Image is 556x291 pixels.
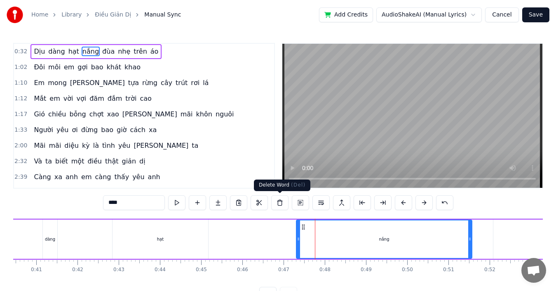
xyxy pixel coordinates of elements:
button: Cancel [485,7,518,22]
span: dị [138,156,146,166]
span: Càng [33,172,52,182]
div: 0:51 [443,267,454,273]
span: biết [54,156,69,166]
div: 0:48 [319,267,331,273]
span: hạt [68,47,80,56]
span: Em [33,78,45,88]
span: lá [202,78,209,88]
span: Và [33,156,43,166]
span: 1:02 [14,63,27,71]
span: chiều [47,109,67,119]
a: Library [61,11,82,19]
span: Dịu [33,47,46,56]
span: em [63,62,75,72]
div: 0:47 [278,267,289,273]
div: dàng [45,236,55,242]
span: mong [47,78,68,88]
span: điều [87,156,103,166]
span: rừng [141,78,158,88]
span: rơi [190,78,200,88]
span: một [70,156,85,166]
span: diệu [63,141,80,150]
span: đắm [107,94,123,103]
span: 2:00 [14,142,27,150]
span: cách [129,125,146,135]
span: nắng [82,47,100,56]
span: anh [147,172,161,182]
span: Mắt [33,94,47,103]
div: 0:42 [72,267,83,273]
span: [PERSON_NAME] [122,109,178,119]
span: anh [65,172,79,182]
span: xao [106,109,120,119]
img: youka [7,7,23,23]
span: chợt [89,109,105,119]
div: nắng [379,236,389,242]
span: 1:12 [14,95,27,103]
span: Manual Sync [144,11,181,19]
span: Mãi [33,141,46,150]
span: vợi [75,94,87,103]
span: cao [139,94,152,103]
span: Gió [33,109,46,119]
span: trên [133,47,148,56]
span: đùa [101,47,115,56]
span: nguôi [215,109,235,119]
span: yêu [117,141,131,150]
span: đừng [80,125,99,135]
span: 1:33 [14,126,27,134]
span: bỗng [68,109,87,119]
span: đăm [89,94,105,103]
span: ta [45,156,53,166]
span: giờ [116,125,127,135]
span: là [92,141,100,150]
span: trút [175,78,188,88]
span: thật [104,156,120,166]
span: bao [100,125,114,135]
span: môi [47,62,61,72]
span: yêu [131,172,145,182]
span: em [49,94,61,103]
span: khôn [195,109,213,119]
span: cây [160,78,173,88]
span: 0:32 [14,47,27,56]
span: kỳ [81,141,91,150]
span: xa [54,172,63,182]
span: tựa [127,78,140,88]
div: hạt [157,236,164,242]
button: Save [522,7,549,22]
a: Điều Giản Dị [95,11,131,19]
span: [PERSON_NAME] [133,141,189,150]
span: ơi [71,125,78,135]
span: tình [101,141,116,150]
div: 0:41 [31,267,42,273]
span: yêu [56,125,69,135]
div: 0:46 [237,267,248,273]
span: gợi [77,62,88,72]
span: Người [33,125,54,135]
div: 0:45 [196,267,207,273]
span: ( Del ) [291,182,305,188]
span: 2:39 [14,173,27,181]
div: 0:43 [113,267,124,273]
span: nhẹ [117,47,131,56]
span: mãi [48,141,62,150]
nav: breadcrumb [31,11,181,19]
span: Đôi [33,62,46,72]
a: Open chat [521,258,546,283]
span: 1:17 [14,110,27,118]
span: 2:32 [14,157,27,166]
span: 1:10 [14,79,27,87]
span: khát [106,62,122,72]
span: [PERSON_NAME] [69,78,126,88]
span: thấy [113,172,130,182]
span: giản [121,156,137,166]
span: xa [148,125,157,135]
span: bao [90,62,104,72]
div: 0:44 [155,267,166,273]
div: 0:52 [484,267,495,273]
div: Delete Word [254,180,310,191]
span: áo [150,47,160,56]
span: khao [124,62,141,72]
a: Home [31,11,48,19]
